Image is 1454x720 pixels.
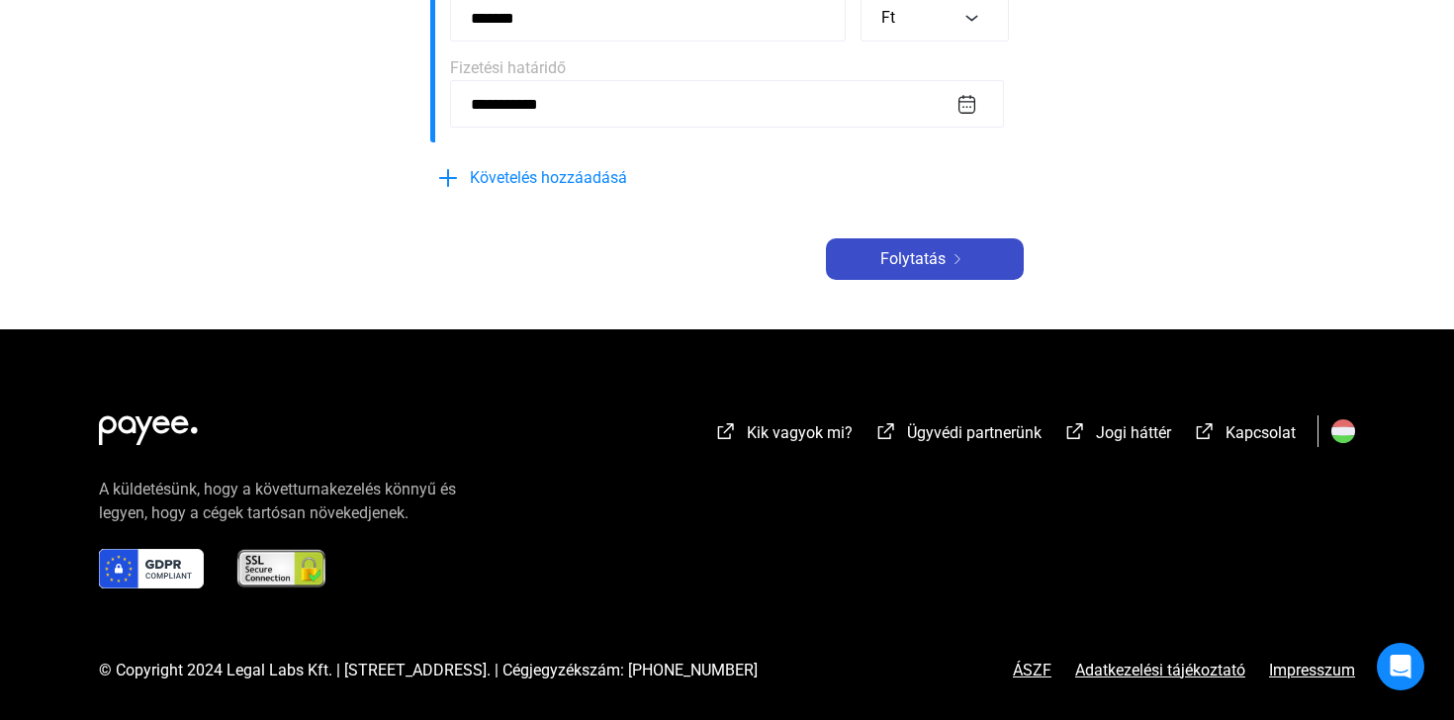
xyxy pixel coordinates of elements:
[1331,419,1355,443] img: HU.svg
[99,661,758,679] font: © Copyright 2024 Legal Labs Kft. | [STREET_ADDRESS]. | Cégjegyzékszám: [PHONE_NUMBER]
[1063,421,1087,441] img: külső-link-fehér
[907,423,1042,442] font: Ügyvédi partnerünk
[1096,423,1171,442] font: Jogi háttér
[1075,661,1245,679] font: Adatkezelési tájékoztató
[436,166,460,190] img: pluszkék
[714,421,738,441] img: külső-link-fehér
[1193,421,1217,441] img: külső-link-fehér
[826,238,1024,280] button: Folytatásjobbra nyíl-fehér
[1377,643,1424,690] div: Intercom Messenger megnyitása
[874,421,898,441] img: külső-link-fehér
[1013,663,1051,678] a: ÁSZF
[1269,661,1355,679] font: Impresszum
[881,8,895,27] font: Ft
[1013,661,1051,679] font: ÁSZF
[99,405,198,445] img: white-payee-white-dot.svg
[99,549,204,588] img: gdpr
[714,426,853,445] a: külső-link-fehérKik vagyok mi?
[450,58,566,77] font: Fizetési határidő
[99,480,456,522] font: A küldetésünk, hogy a követturnakezelés könnyű és legyen, hogy a cégek tartósan növekedjenek.
[1269,663,1355,678] a: Impresszum
[430,157,727,199] button: pluszkékKövetelés hozzáadásá
[1226,423,1296,442] font: Kapcsolat
[747,423,853,442] font: Kik vagyok mi?
[946,254,969,264] img: jobbra nyíl-fehér
[470,168,627,187] font: Követelés hozzáadásá
[880,249,946,268] font: Folytatás
[874,426,1042,445] a: külső-link-fehérÜgyvédi partnerünk
[235,549,327,588] img: ssl
[1063,426,1171,445] a: külső-link-fehérJogi háttér
[1051,663,1269,678] a: Adatkezelési tájékoztató
[1193,426,1296,445] a: külső-link-fehérKapcsolat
